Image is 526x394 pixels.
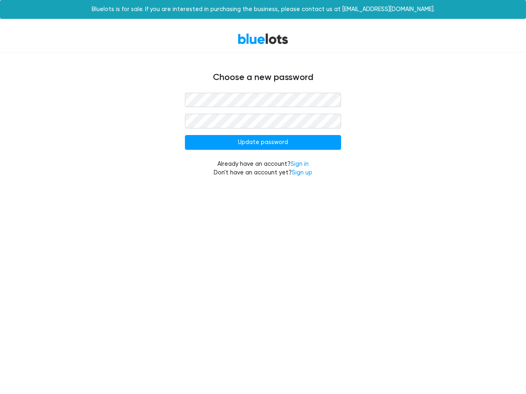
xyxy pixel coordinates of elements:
[185,135,341,150] input: Update password
[16,72,510,83] h4: Choose a new password
[291,160,309,167] a: Sign in
[238,33,288,45] a: BlueLots
[185,160,341,177] div: Already have an account? Don't have an account yet?
[292,169,312,176] a: Sign up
